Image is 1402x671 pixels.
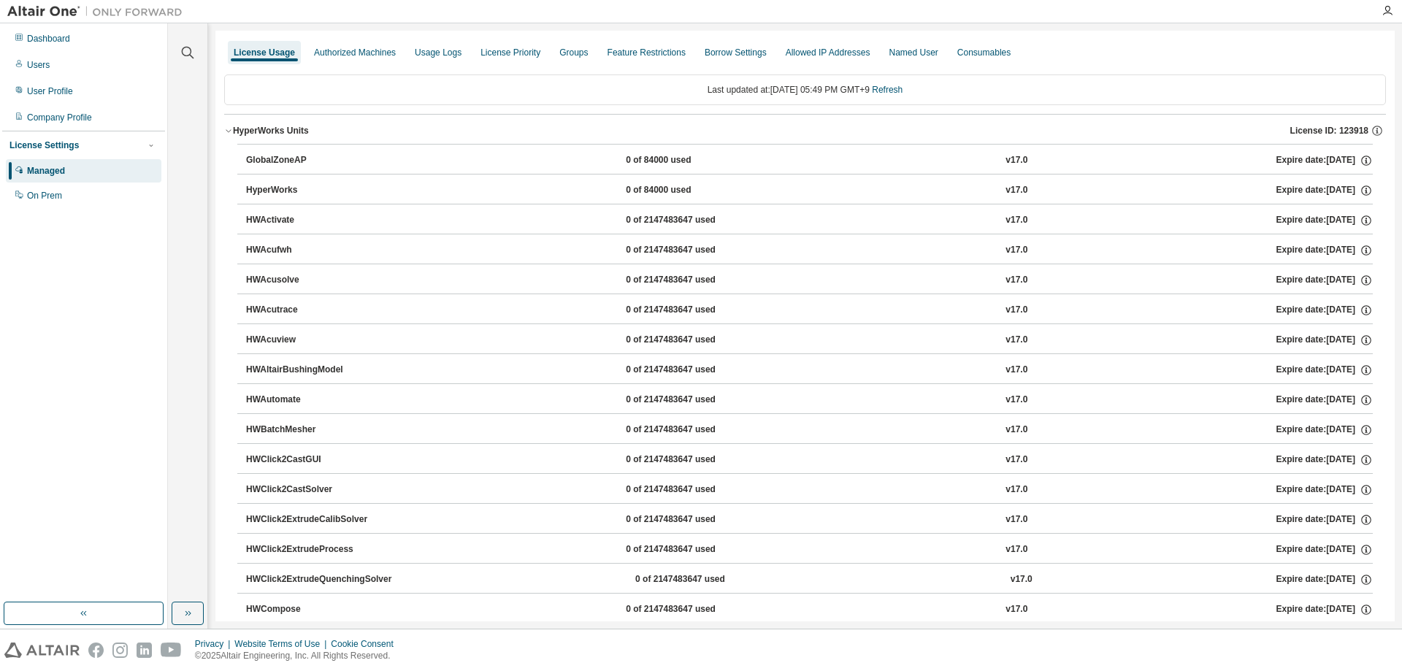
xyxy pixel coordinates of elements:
[626,304,757,317] div: 0 of 2147483647 used
[1005,154,1027,167] div: v17.0
[480,47,540,58] div: License Priority
[27,33,70,45] div: Dashboard
[559,47,588,58] div: Groups
[246,594,1373,626] button: HWCompose0 of 2147483647 usedv17.0Expire date:[DATE]
[872,85,903,95] a: Refresh
[626,274,757,287] div: 0 of 2147483647 used
[415,47,461,58] div: Usage Logs
[1276,543,1373,556] div: Expire date: [DATE]
[246,394,378,407] div: HWAutomate
[626,364,757,377] div: 0 of 2147483647 used
[246,483,378,496] div: HWClick2CastSolver
[234,47,295,58] div: License Usage
[608,47,686,58] div: Feature Restrictions
[246,534,1373,566] button: HWClick2ExtrudeProcess0 of 2147483647 usedv17.0Expire date:[DATE]
[246,334,378,347] div: HWAcuview
[889,47,938,58] div: Named User
[246,384,1373,416] button: HWAutomate0 of 2147483647 usedv17.0Expire date:[DATE]
[1276,364,1373,377] div: Expire date: [DATE]
[626,543,757,556] div: 0 of 2147483647 used
[1005,513,1027,526] div: v17.0
[246,294,1373,326] button: HWAcutrace0 of 2147483647 usedv17.0Expire date:[DATE]
[246,543,378,556] div: HWClick2ExtrudeProcess
[705,47,767,58] div: Borrow Settings
[246,354,1373,386] button: HWAltairBushingModel0 of 2147483647 usedv17.0Expire date:[DATE]
[246,414,1373,446] button: HWBatchMesher0 of 2147483647 usedv17.0Expire date:[DATE]
[246,444,1373,476] button: HWClick2CastGUI0 of 2147483647 usedv17.0Expire date:[DATE]
[1005,274,1027,287] div: v17.0
[1276,184,1373,197] div: Expire date: [DATE]
[7,4,190,19] img: Altair One
[1005,603,1027,616] div: v17.0
[233,125,309,137] div: HyperWorks Units
[635,573,767,586] div: 0 of 2147483647 used
[626,244,757,257] div: 0 of 2147483647 used
[246,513,378,526] div: HWClick2ExtrudeCalibSolver
[246,564,1373,596] button: HWClick2ExtrudeQuenchingSolver0 of 2147483647 usedv17.0Expire date:[DATE]
[1005,334,1027,347] div: v17.0
[1276,154,1373,167] div: Expire date: [DATE]
[246,274,378,287] div: HWAcusolve
[246,573,391,586] div: HWClick2ExtrudeQuenchingSolver
[1276,483,1373,496] div: Expire date: [DATE]
[957,47,1011,58] div: Consumables
[1005,304,1027,317] div: v17.0
[1005,244,1027,257] div: v17.0
[224,74,1386,105] div: Last updated at: [DATE] 05:49 PM GMT+9
[27,59,50,71] div: Users
[1276,334,1373,347] div: Expire date: [DATE]
[246,145,1373,177] button: GlobalZoneAP0 of 84000 usedv17.0Expire date:[DATE]
[1005,453,1027,467] div: v17.0
[246,244,378,257] div: HWAcufwh
[626,423,757,437] div: 0 of 2147483647 used
[9,139,79,151] div: License Settings
[1005,364,1027,377] div: v17.0
[1276,423,1373,437] div: Expire date: [DATE]
[1276,274,1373,287] div: Expire date: [DATE]
[1005,543,1027,556] div: v17.0
[246,154,378,167] div: GlobalZoneAP
[246,184,378,197] div: HyperWorks
[1005,423,1027,437] div: v17.0
[626,394,757,407] div: 0 of 2147483647 used
[137,643,152,658] img: linkedin.svg
[1005,394,1027,407] div: v17.0
[626,214,757,227] div: 0 of 2147483647 used
[246,474,1373,506] button: HWClick2CastSolver0 of 2147483647 usedv17.0Expire date:[DATE]
[246,603,378,616] div: HWCompose
[246,364,378,377] div: HWAltairBushingModel
[1276,453,1373,467] div: Expire date: [DATE]
[246,324,1373,356] button: HWAcuview0 of 2147483647 usedv17.0Expire date:[DATE]
[195,638,234,650] div: Privacy
[246,423,378,437] div: HWBatchMesher
[195,650,402,662] p: © 2025 Altair Engineering, Inc. All Rights Reserved.
[246,453,378,467] div: HWClick2CastGUI
[1276,244,1373,257] div: Expire date: [DATE]
[1276,214,1373,227] div: Expire date: [DATE]
[626,154,757,167] div: 0 of 84000 used
[1276,573,1372,586] div: Expire date: [DATE]
[224,115,1386,147] button: HyperWorks UnitsLicense ID: 123918
[246,304,378,317] div: HWAcutrace
[1276,394,1373,407] div: Expire date: [DATE]
[27,190,62,202] div: On Prem
[331,638,402,650] div: Cookie Consent
[27,112,92,123] div: Company Profile
[626,184,757,197] div: 0 of 84000 used
[161,643,182,658] img: youtube.svg
[786,47,870,58] div: Allowed IP Addresses
[626,603,757,616] div: 0 of 2147483647 used
[1005,214,1027,227] div: v17.0
[4,643,80,658] img: altair_logo.svg
[626,453,757,467] div: 0 of 2147483647 used
[112,643,128,658] img: instagram.svg
[1290,125,1368,137] span: License ID: 123918
[246,234,1373,267] button: HWAcufwh0 of 2147483647 usedv17.0Expire date:[DATE]
[27,165,65,177] div: Managed
[1276,304,1373,317] div: Expire date: [DATE]
[246,204,1373,237] button: HWActivate0 of 2147483647 usedv17.0Expire date:[DATE]
[314,47,396,58] div: Authorized Machines
[626,334,757,347] div: 0 of 2147483647 used
[234,638,331,650] div: Website Terms of Use
[246,214,378,227] div: HWActivate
